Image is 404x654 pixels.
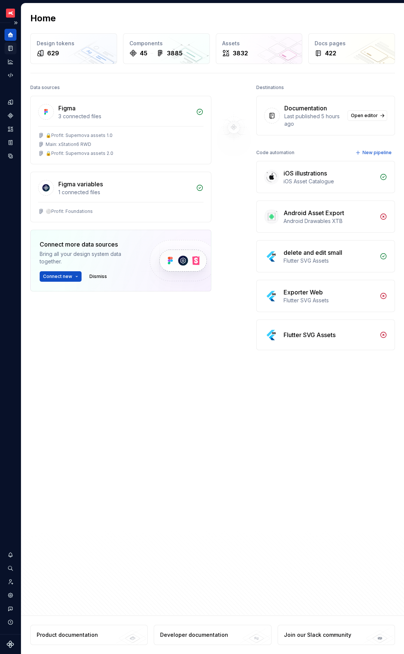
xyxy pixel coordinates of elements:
[348,110,387,121] a: Open editor
[4,96,16,108] a: Design tokens
[284,257,375,265] div: Flutter SVG Assets
[89,273,107,279] span: Dismiss
[30,625,148,645] a: Product documentation
[4,56,16,68] a: Analytics
[4,589,16,601] a: Settings
[315,40,389,47] div: Docs pages
[4,576,16,588] a: Invite team
[4,42,16,54] a: Documentation
[154,625,271,645] a: Developer documentation
[46,208,93,214] div: ⚪️Profit: Foundations
[325,49,336,58] div: 422
[30,96,211,164] a: Figma3 connected files🔒Profit: Supernova assets 1.0Main: xStation6 RWD🔒Profit: Supernova assets 2.0
[284,104,327,113] div: Documentation
[216,33,303,64] a: Assets3832
[4,549,16,561] button: Notifications
[4,69,16,81] a: Code automation
[58,104,76,113] div: Figma
[58,189,192,196] div: 1 connected files
[30,172,211,222] a: Figma variables1 connected files⚪️Profit: Foundations
[10,18,21,28] button: Expand sidebar
[86,271,110,282] button: Dismiss
[30,82,60,93] div: Data sources
[7,641,14,648] svg: Supernova Logo
[351,113,378,119] span: Open editor
[4,123,16,135] a: Assets
[4,29,16,41] a: Home
[140,49,147,58] div: 45
[278,625,395,645] a: Join our Slack community
[222,40,296,47] div: Assets
[284,169,327,178] div: iOS illustrations
[6,9,15,18] img: 69bde2f7-25a0-4577-ad58-aa8b0b39a544.png
[256,147,294,158] div: Code automation
[308,33,395,64] a: Docs pages422
[284,217,375,225] div: Android Drawables XTB
[4,562,16,574] button: Search ⌘K
[167,49,183,58] div: 3885
[4,603,16,615] button: Contact support
[256,82,284,93] div: Destinations
[4,150,16,162] a: Data sources
[284,631,351,639] div: Join our Slack community
[284,178,375,185] div: iOS Asset Catalogue
[233,49,248,58] div: 3832
[4,110,16,122] a: Components
[46,150,113,156] div: 🔒Profit: Supernova assets 2.0
[47,49,59,58] div: 629
[160,631,228,639] div: Developer documentation
[58,113,192,120] div: 3 connected files
[123,33,210,64] a: Components453885
[284,288,323,297] div: Exporter Web
[362,150,392,156] span: New pipeline
[40,271,82,282] button: Connect new
[30,12,56,24] h2: Home
[284,113,343,128] div: Last published 5 hours ago
[284,208,344,217] div: Android Asset Export
[46,141,91,147] div: Main: xStation6 RWD
[58,180,103,189] div: Figma variables
[284,297,375,304] div: Flutter SVG Assets
[37,40,111,47] div: Design tokens
[37,631,98,639] div: Product documentation
[40,240,137,249] div: Connect more data sources
[284,330,336,339] div: Flutter SVG Assets
[40,250,137,265] div: Bring all your design system data together.
[4,137,16,149] a: Storybook stories
[129,40,203,47] div: Components
[43,273,72,279] span: Connect new
[353,147,395,158] button: New pipeline
[30,33,117,64] a: Design tokens629
[46,132,113,138] div: 🔒Profit: Supernova assets 1.0
[284,248,342,257] div: delete and edit small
